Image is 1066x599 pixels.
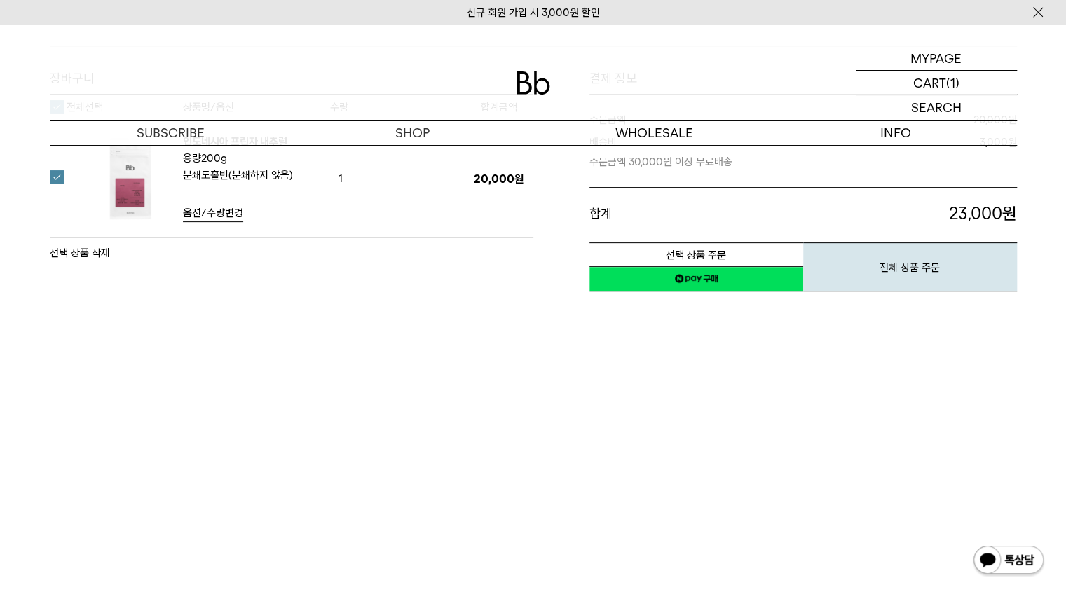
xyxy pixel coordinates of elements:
img: 카카오톡 채널 1:1 채팅 버튼 [972,544,1045,578]
img: 인도네시아 프린자 내추럴 [85,133,176,224]
a: CART (1) [856,71,1017,95]
b: 홀빈(분쇄하지 않음) [210,169,293,181]
button: 전체 상품 주문 [803,242,1017,291]
p: 분쇄도 [183,167,323,184]
span: 1 [330,168,351,189]
button: 선택 상품 삭제 [50,245,110,261]
p: WHOLESALE [533,121,775,145]
span: 23,000 [949,203,1002,223]
b: 200g [201,152,227,165]
p: 원 [780,202,1017,226]
p: SEARCH [911,95,962,120]
dt: 배송비 [589,134,856,170]
p: CART [913,71,946,95]
a: 옵션/수량변경 [183,205,243,222]
img: 로고 [517,71,550,95]
button: 선택 상품 주문 [589,242,803,267]
a: 신규 회원 가입 시 3,000원 할인 [467,6,600,19]
p: (1) [946,71,959,95]
p: INFO [775,121,1017,145]
p: MYPAGE [910,46,962,70]
a: MYPAGE [856,46,1017,71]
dd: 원 [856,134,1017,170]
p: 용량 [183,150,323,167]
span: 옵션/수량변경 [183,207,243,219]
a: SUBSCRIBE [50,121,292,145]
p: 주문금액 30,000원 이상 무료배송 [589,151,856,170]
a: SHOP [292,121,533,145]
p: 20,000원 [465,172,533,186]
dt: 합계 [589,202,781,226]
a: 새창 [589,266,803,291]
